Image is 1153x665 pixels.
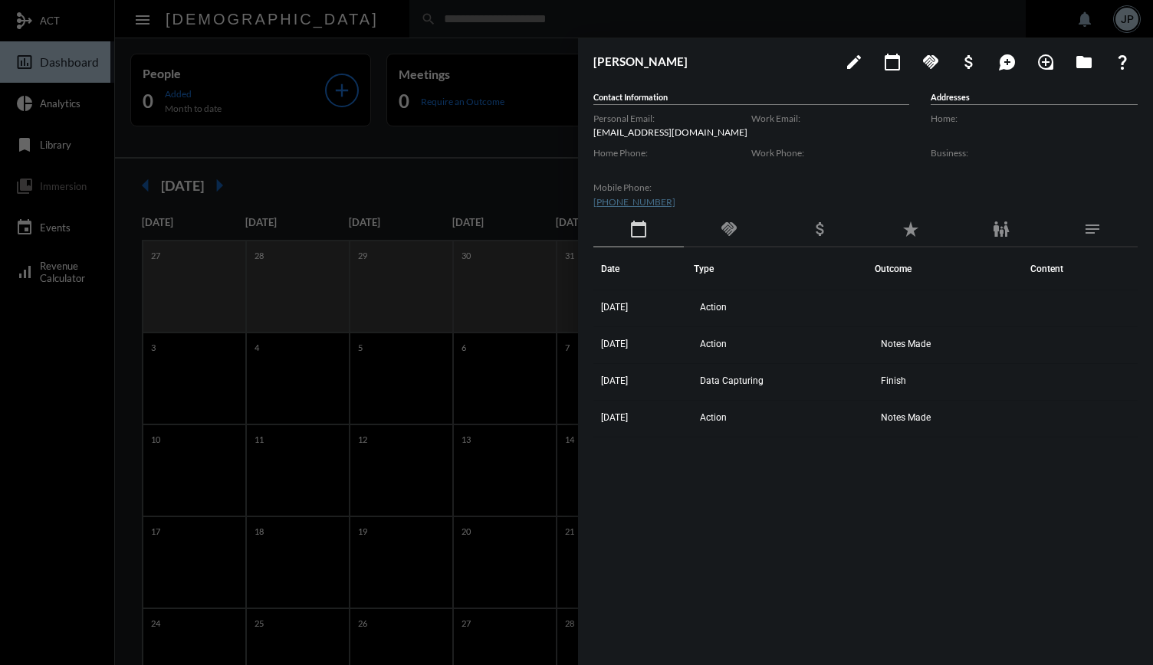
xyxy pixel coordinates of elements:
[593,247,694,290] th: Date
[700,339,727,349] span: Action
[720,220,738,238] mat-icon: handshake
[601,412,628,423] span: [DATE]
[931,113,1138,124] label: Home:
[751,113,909,124] label: Work Email:
[751,147,909,159] label: Work Phone:
[1023,247,1138,290] th: Content
[593,182,751,193] label: Mobile Phone:
[593,54,831,68] h3: [PERSON_NAME]
[902,220,920,238] mat-icon: star_rate
[601,302,628,313] span: [DATE]
[593,196,675,208] a: [PHONE_NUMBER]
[593,113,751,124] label: Personal Email:
[960,53,978,71] mat-icon: attach_money
[881,412,931,423] span: Notes Made
[601,375,628,386] span: [DATE]
[954,46,984,77] button: Add Business
[881,375,906,386] span: Finish
[839,46,869,77] button: edit person
[593,126,751,138] p: [EMAIL_ADDRESS][DOMAIN_NAME]
[1030,46,1061,77] button: Add Introduction
[931,147,1138,159] label: Business:
[629,220,648,238] mat-icon: calendar_today
[915,46,946,77] button: Add Commitment
[1069,46,1099,77] button: Archives
[883,53,902,71] mat-icon: calendar_today
[694,247,875,290] th: Type
[1036,53,1055,71] mat-icon: loupe
[875,247,1023,290] th: Outcome
[931,92,1138,105] h5: Addresses
[1107,46,1138,77] button: What If?
[601,339,628,349] span: [DATE]
[845,53,863,71] mat-icon: edit
[1083,220,1102,238] mat-icon: notes
[881,339,931,349] span: Notes Made
[593,147,751,159] label: Home Phone:
[593,92,909,105] h5: Contact Information
[998,53,1017,71] mat-icon: maps_ugc
[1075,53,1093,71] mat-icon: folder
[700,302,727,313] span: Action
[700,375,764,386] span: Data Capturing
[921,53,940,71] mat-icon: handshake
[877,46,908,77] button: Add meeting
[1113,53,1132,71] mat-icon: question_mark
[700,412,727,423] span: Action
[992,220,1010,238] mat-icon: family_restroom
[811,220,829,238] mat-icon: attach_money
[992,46,1023,77] button: Add Mention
